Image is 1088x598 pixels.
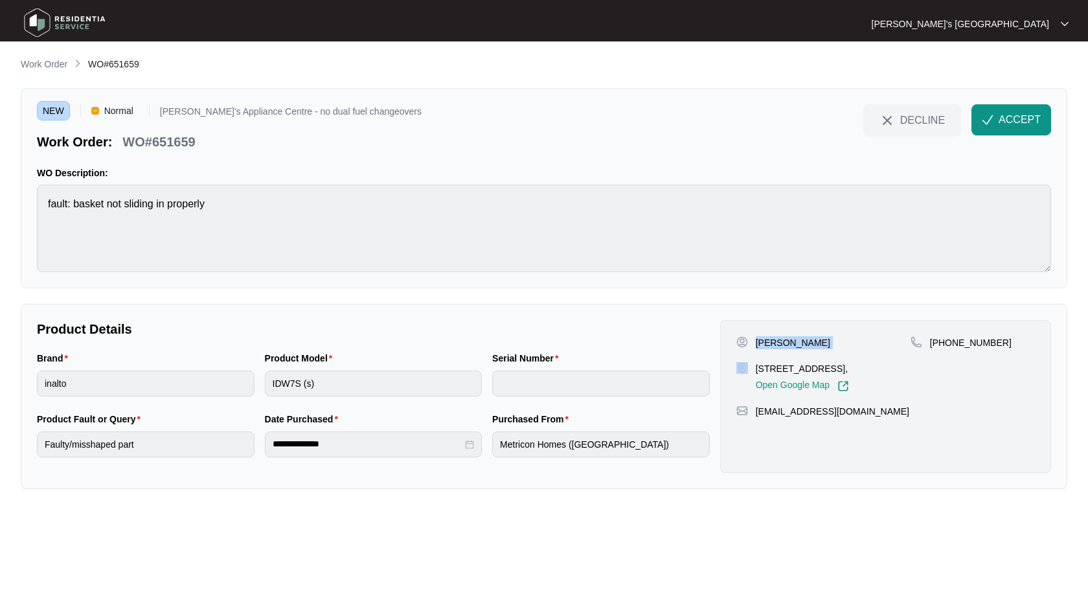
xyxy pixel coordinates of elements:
[88,59,139,69] span: WO#651659
[837,380,849,392] img: Link-External
[492,352,563,365] label: Serial Number
[736,362,748,374] img: map-pin
[37,320,710,338] p: Product Details
[1061,21,1069,27] img: dropdown arrow
[265,371,482,397] input: Product Model
[900,113,945,127] span: DECLINE
[911,336,922,348] img: map-pin
[879,113,895,128] img: close-Icon
[91,107,99,115] img: Vercel Logo
[160,107,422,121] p: [PERSON_NAME]'s Appliance Centre - no dual fuel changeovers
[492,413,574,426] label: Purchased From
[37,352,73,365] label: Brand
[872,17,1049,30] p: [PERSON_NAME]'s [GEOGRAPHIC_DATA]
[37,185,1051,272] textarea: fault: basket not sliding in properly
[999,112,1041,128] span: ACCEPT
[756,405,909,418] p: [EMAIL_ADDRESS][DOMAIN_NAME]
[756,336,830,349] p: [PERSON_NAME]
[18,58,70,72] a: Work Order
[736,336,748,348] img: user-pin
[982,114,993,126] img: check-Icon
[756,380,849,392] a: Open Google Map
[492,371,710,397] input: Serial Number
[265,352,338,365] label: Product Model
[73,58,83,69] img: chevron-right
[930,336,1012,349] p: [PHONE_NUMBER]
[37,133,112,151] p: Work Order:
[122,133,195,151] p: WO#651659
[265,413,343,426] label: Date Purchased
[37,167,1051,179] p: WO Description:
[37,371,255,397] input: Brand
[273,437,463,451] input: Date Purchased
[19,3,110,42] img: residentia service logo
[37,431,255,457] input: Product Fault or Query
[736,405,748,417] img: map-pin
[492,431,710,457] input: Purchased From
[756,362,849,375] p: [STREET_ADDRESS],
[37,413,146,426] label: Product Fault or Query
[99,101,139,121] span: Normal
[21,58,67,71] p: Work Order
[863,104,961,135] button: close-IconDECLINE
[971,104,1051,135] button: check-IconACCEPT
[37,101,70,121] span: NEW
